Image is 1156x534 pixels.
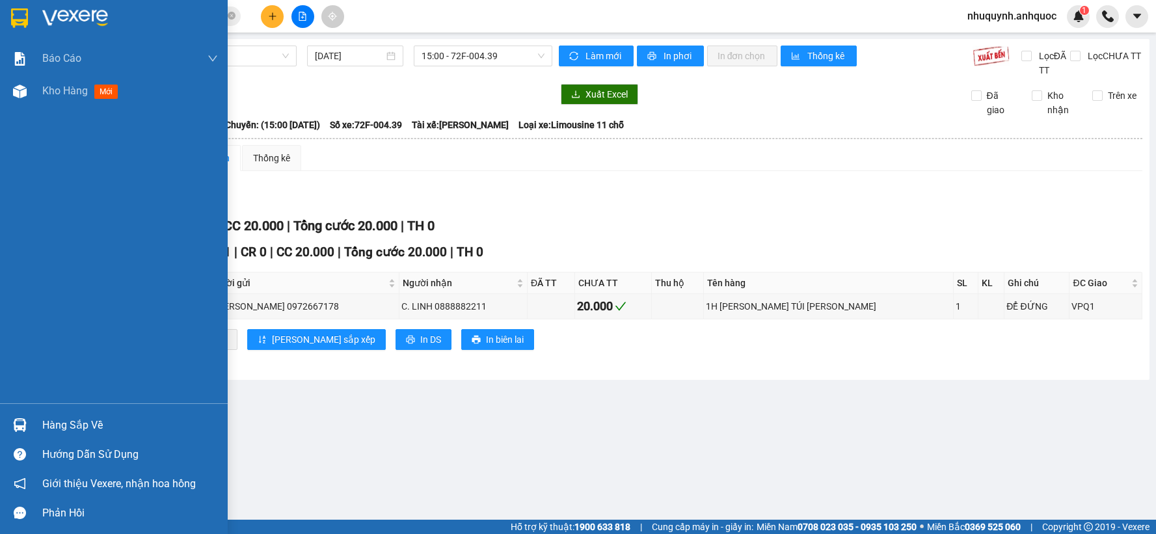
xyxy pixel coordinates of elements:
span: Xuất Excel [585,87,628,101]
strong: 0369 525 060 [965,522,1021,532]
span: | [270,245,273,260]
button: printerIn DS [396,329,451,350]
span: Báo cáo [42,50,81,66]
span: | [1030,520,1032,534]
div: Thống kê [253,151,290,165]
span: Người nhận [403,276,514,290]
img: warehouse-icon [13,418,27,432]
span: sync [569,51,580,62]
span: check [615,300,626,312]
span: Tổng cước 20.000 [293,218,397,234]
span: TH 0 [407,218,435,234]
img: phone-icon [1102,10,1114,22]
img: solution-icon [13,52,27,66]
th: Tên hàng [704,273,954,294]
span: nhuquynh.anhquoc [957,8,1067,24]
div: ĐỂ ĐỨNG [1006,299,1067,314]
span: file-add [298,12,307,21]
span: caret-down [1131,10,1143,22]
span: aim [328,12,337,21]
span: In phơi [664,49,693,63]
img: warehouse-icon [13,85,27,98]
span: [PERSON_NAME] sắp xếp [272,332,375,347]
button: printerIn biên lai [461,329,534,350]
span: | [401,218,404,234]
span: bar-chart [791,51,802,62]
span: Lọc CHƯA TT [1082,49,1143,63]
span: Miền Nam [757,520,917,534]
th: Thu hộ [652,273,704,294]
input: 12/09/2025 [315,49,383,63]
span: CC 20.000 [224,218,284,234]
span: down [208,53,218,64]
sup: 1 [1080,6,1089,15]
span: In DS [420,332,441,347]
span: Đã giao [982,88,1022,117]
span: Kho hàng [42,85,88,97]
button: In đơn chọn [707,46,778,66]
span: message [14,507,26,519]
span: Làm mới [585,49,623,63]
span: Cung cấp máy in - giấy in: [652,520,753,534]
span: mới [94,85,118,99]
span: sort-ascending [258,335,267,345]
div: 1H [PERSON_NAME] TÚI [PERSON_NAME] [706,299,951,314]
strong: 1900 633 818 [574,522,630,532]
span: Chuyến: (15:00 [DATE]) [225,118,320,132]
span: In biên lai [486,332,524,347]
span: close-circle [228,10,235,23]
div: Hướng dẫn sử dụng [42,445,218,464]
img: logo-vxr [11,8,28,28]
div: C [PERSON_NAME] 0972667178 [208,299,397,314]
th: Ghi chú [1004,273,1069,294]
span: TH 0 [457,245,483,260]
span: CC 20.000 [276,245,334,260]
span: ⚪️ [920,524,924,529]
span: notification [14,477,26,490]
th: ĐÃ TT [528,273,575,294]
th: CHƯA TT [575,273,652,294]
button: plus [261,5,284,28]
button: downloadXuất Excel [561,84,638,105]
span: Tổng cước 20.000 [344,245,447,260]
strong: 0708 023 035 - 0935 103 250 [798,522,917,532]
span: plus [268,12,277,21]
span: Trên xe [1103,88,1142,103]
span: 15:00 - 72F-004.39 [422,46,544,66]
div: Hàng sắp về [42,416,218,435]
img: 9k= [973,46,1010,66]
span: | [450,245,453,260]
span: printer [406,335,415,345]
span: Hỗ trợ kỹ thuật: [511,520,630,534]
span: 1 [1082,6,1086,15]
span: | [234,245,237,260]
div: VPQ1 [1071,299,1139,314]
span: printer [647,51,658,62]
button: sort-ascending[PERSON_NAME] sắp xếp [247,329,386,350]
button: aim [321,5,344,28]
button: printerIn phơi [637,46,704,66]
span: | [287,218,290,234]
div: Phản hồi [42,503,218,523]
span: Miền Bắc [927,520,1021,534]
span: printer [472,335,481,345]
span: Người gửi [209,276,386,290]
span: Tài xế: [PERSON_NAME] [412,118,509,132]
span: Kho nhận [1042,88,1082,117]
img: icon-new-feature [1073,10,1084,22]
button: syncLàm mới [559,46,634,66]
span: Giới thiệu Vexere, nhận hoa hồng [42,475,196,492]
span: question-circle [14,448,26,461]
div: 20.000 [577,297,649,315]
th: SL [954,273,979,294]
span: download [571,90,580,100]
div: 1 [956,299,976,314]
span: close-circle [228,12,235,20]
span: ĐC Giao [1073,276,1128,290]
span: Loại xe: Limousine 11 chỗ [518,118,624,132]
button: caret-down [1125,5,1148,28]
th: KL [978,273,1004,294]
button: bar-chartThống kê [781,46,857,66]
span: | [338,245,341,260]
div: C. LINH 0888882211 [401,299,525,314]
